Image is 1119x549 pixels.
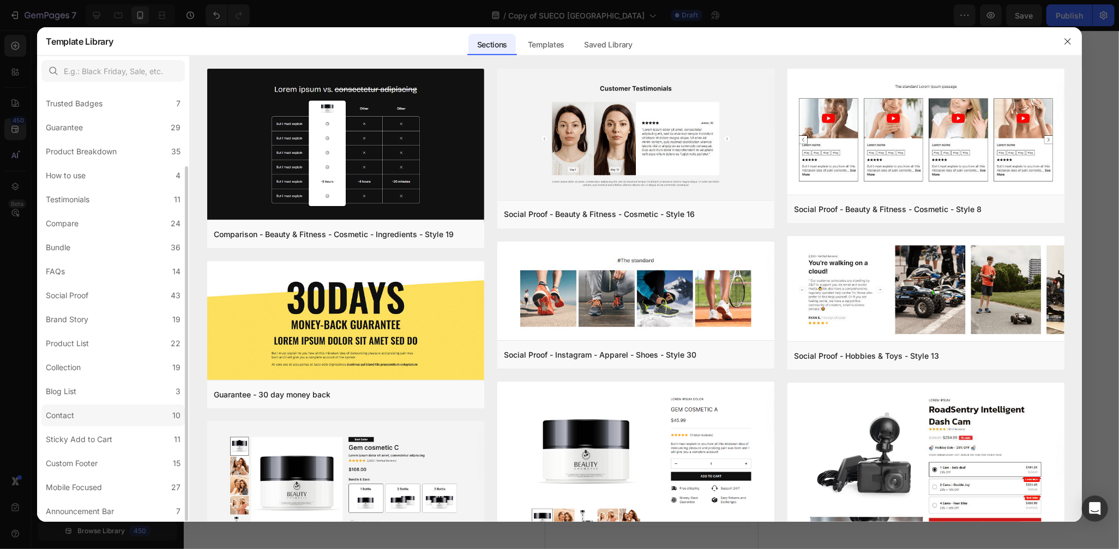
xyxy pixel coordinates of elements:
[787,69,1064,197] img: sp8.png
[176,505,181,518] div: 7
[46,505,114,518] div: Announcement Bar
[172,265,181,278] div: 14
[794,349,939,363] div: Social Proof - Hobbies & Toys - Style 13
[114,129,177,139] a: Shipping Policy
[46,361,81,374] div: Collection
[497,69,774,202] img: sp16.png
[174,433,181,446] div: 11
[9,357,61,368] span: Add section
[176,97,181,110] div: 7
[171,121,181,134] div: 29
[575,34,641,56] div: Saved Library
[9,129,33,139] a: About
[76,431,135,441] span: from URL or image
[46,409,74,422] div: Contact
[176,385,181,398] div: 3
[46,241,70,254] div: Bundle
[115,244,126,255] img: Alt Image
[9,282,203,296] p: © 2022 GemThemes
[46,457,98,470] div: Custom Footer
[41,60,185,82] input: E.g.: Black Friday, Sale, etc.
[9,93,203,107] p: GemThemes
[9,171,44,182] a: Refunds
[143,244,154,255] img: Alt Image
[207,261,484,382] img: g30.png
[114,213,141,224] a: Stores
[171,145,181,158] div: 35
[504,348,696,361] div: Social Proof - Instagram - Apparel - Shoes - Style 30
[172,361,181,374] div: 19
[46,193,89,206] div: Testimonials
[1082,496,1108,522] div: Open Intercom Messenger
[172,409,181,422] div: 10
[86,3,127,13] div: Add to cart
[171,289,181,302] div: 43
[214,228,454,241] div: Comparison - Beauty & Fitness - Cosmetic - Ingredients - Style 19
[46,145,117,158] div: Product Breakdown
[46,217,79,230] div: Compare
[46,289,88,302] div: Social Proof
[46,313,88,326] div: Brand Story
[46,169,86,182] div: How to use
[9,213,28,224] a: Blog
[87,244,98,255] img: Alt Image
[171,241,181,254] div: 36
[497,242,774,342] img: sp30.png
[171,337,181,350] div: 22
[46,433,112,446] div: Sticky Add to Cart
[46,337,89,350] div: Product List
[46,265,65,278] div: FAQs
[174,193,181,206] div: 11
[46,385,76,398] div: Blog List
[519,34,573,56] div: Templates
[171,217,181,230] div: 24
[73,455,140,466] div: Add blank section
[114,171,194,182] a: Terms & Conditions
[176,169,181,182] div: 4
[46,97,103,110] div: Trusted Badges
[171,481,181,494] div: 27
[504,208,695,221] div: Social Proof - Beauty & Fitness - Cosmetic - Style 16
[74,381,140,392] div: Choose templates
[46,481,102,494] div: Mobile Focused
[46,121,83,134] div: Guarantee
[172,313,181,326] div: 19
[787,236,1064,343] img: sp13.png
[78,418,135,429] div: Generate layout
[46,27,113,56] h2: Template Library
[794,203,982,216] div: Social Proof - Beauty & Fitness - Cosmetic - Style 8
[214,388,330,401] div: Guarantee - 30 day money back
[65,468,146,478] span: then drag & drop elements
[68,394,143,404] span: inspired by CRO experts
[468,34,516,56] div: Sections
[173,457,181,470] div: 15
[207,69,484,222] img: c19.png
[58,244,69,255] img: Alt Image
